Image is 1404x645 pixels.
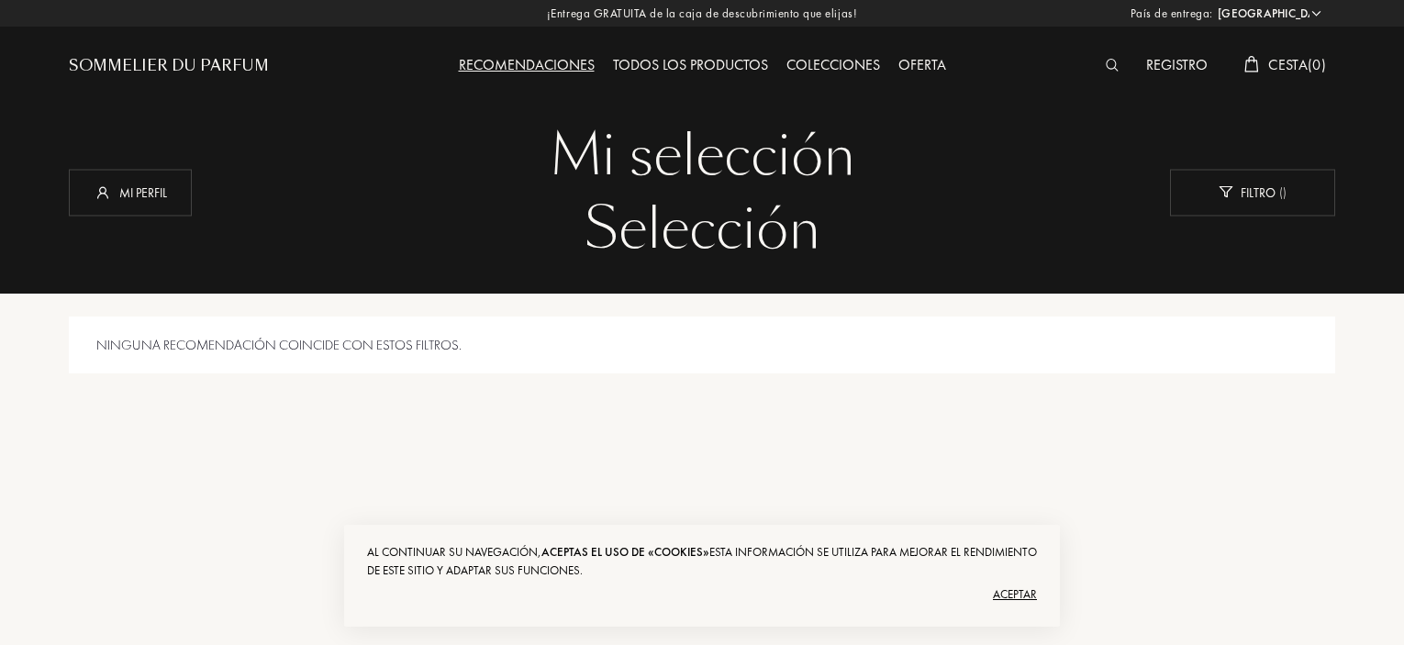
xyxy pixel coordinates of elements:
[367,580,1037,609] div: Aceptar
[604,55,777,74] a: Todos los productos
[1137,54,1217,78] div: Registro
[1137,55,1217,74] a: Registro
[777,55,889,74] a: Colecciones
[1268,55,1326,74] span: Cesta ( 0 )
[889,54,955,78] div: Oferta
[83,193,1321,266] div: Selección
[69,317,1335,374] div: Ninguna recomendación coincide con estos filtros.
[69,55,269,77] a: Sommelier du Parfum
[1244,56,1259,72] img: cart_white.svg
[450,54,604,78] div: Recomendaciones
[367,543,1037,580] div: Al continuar su navegación, Esta información se utiliza para mejorar el rendimiento de este sitio...
[94,183,112,201] img: profil_icn_w.svg
[69,169,192,216] div: Mi perfil
[777,54,889,78] div: Colecciones
[541,544,709,560] span: aceptas el uso de «cookies»
[1170,169,1335,216] div: Filtro
[1276,183,1287,200] span: ( )
[450,55,604,74] a: Recomendaciones
[1219,186,1232,198] img: new_filter_w.svg
[83,119,1321,193] div: Mi selección
[604,54,777,78] div: Todos los productos
[1106,59,1120,72] img: search_icn_white.svg
[1131,5,1213,23] span: País de entrega:
[889,55,955,74] a: Oferta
